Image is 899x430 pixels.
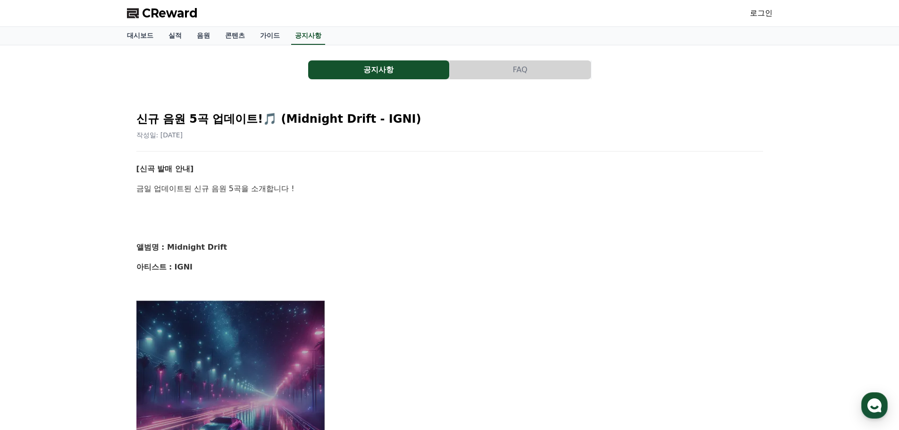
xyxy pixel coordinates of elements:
[136,111,763,126] h2: 신규 음원 5곡 업데이트!🎵 (Midnight Drift - IGNI)
[175,262,193,271] strong: IGNI
[308,60,449,79] button: 공지사항
[136,164,194,173] strong: [신곡 발매 안내]
[127,6,198,21] a: CReward
[189,27,218,45] a: 음원
[218,27,252,45] a: 콘텐츠
[142,6,198,21] span: CReward
[291,27,325,45] a: 공지사항
[119,27,161,45] a: 대시보드
[161,27,189,45] a: 실적
[450,60,591,79] a: FAQ
[252,27,287,45] a: 가이드
[136,262,172,271] strong: 아티스트 :
[136,131,183,139] span: 작성일: [DATE]
[750,8,773,19] a: 로그인
[308,60,450,79] a: 공지사항
[136,243,227,252] strong: 앨범명 : Midnight Drift
[450,60,591,79] button: FAQ
[136,183,763,195] p: 금일 업데이트된 신규 음원 5곡을 소개합니다 !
